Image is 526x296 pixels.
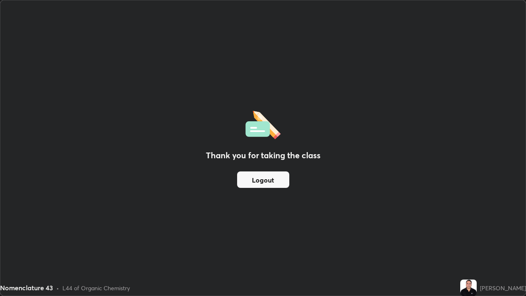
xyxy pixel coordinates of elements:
[245,108,281,139] img: offlineFeedback.1438e8b3.svg
[237,171,289,188] button: Logout
[206,149,321,162] h2: Thank you for taking the class
[56,284,59,292] div: •
[460,280,477,296] img: 215bafacb3b8478da4d7c369939e23a8.jpg
[480,284,526,292] div: [PERSON_NAME]
[62,284,130,292] div: L44 of Organic Chemistry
